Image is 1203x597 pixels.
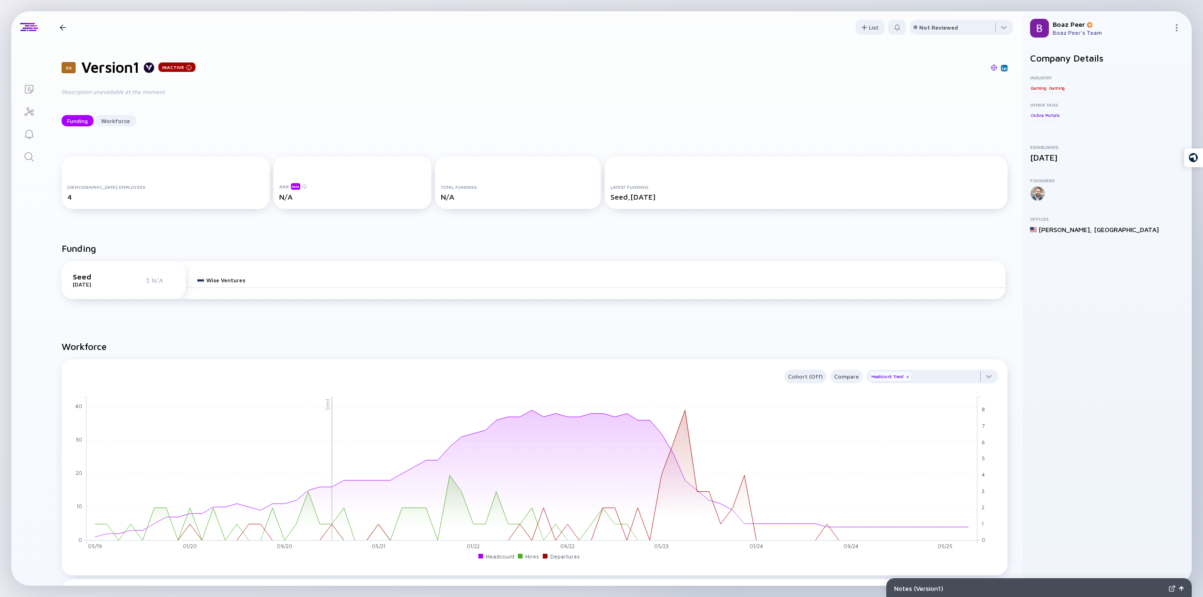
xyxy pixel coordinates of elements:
[1002,66,1007,70] img: Version1 Linkedin Page
[937,543,953,549] tspan: 05/25
[62,87,362,96] div: Description unavailable at the moment
[291,183,300,190] div: beta
[11,100,47,122] a: Investor Map
[1169,585,1175,592] img: Expand Notes
[76,470,82,476] tspan: 20
[62,341,1008,352] h2: Workforce
[277,543,292,549] tspan: 09/20
[279,193,426,201] div: N/A
[991,64,997,71] img: Version1 Website
[1173,24,1180,31] img: Menu
[844,543,859,549] tspan: 09/24
[279,183,426,190] div: ARR
[982,537,985,543] tspan: 0
[610,193,1002,201] div: Seed, [DATE]
[1030,144,1184,150] div: Established
[1053,29,1169,36] div: Boaz Peer's Team
[982,439,985,445] tspan: 6
[62,115,94,126] button: Funding
[750,543,763,549] tspan: 01/24
[467,543,480,549] tspan: 01/22
[146,276,174,284] div: $ N/A
[610,184,1002,190] div: Latest Funding
[11,145,47,167] a: Search
[830,371,863,382] div: Compare
[1030,226,1037,233] img: United States Flag
[784,371,827,382] div: Cohort (Off)
[1030,53,1184,63] h2: Company Details
[1053,20,1169,28] div: Boaz Peer
[982,406,985,412] tspan: 8
[1030,19,1049,38] img: Boaz Profile Picture
[73,272,120,281] div: Seed
[982,504,984,510] tspan: 2
[784,370,827,383] button: Cohort (Off)
[1030,216,1184,222] div: Offices
[1030,102,1184,108] div: Other Tags
[62,114,94,128] div: Funding
[11,77,47,100] a: Lists
[441,184,596,190] div: Total Funding
[158,62,195,72] div: Inactive
[67,184,264,190] div: [DEMOGRAPHIC_DATA] Employees
[1048,83,1066,93] div: Gaming
[62,62,76,73] div: 50
[75,403,82,409] tspan: 40
[1030,83,1047,93] div: Gaming
[870,372,911,381] div: Headcount Trend
[830,370,863,383] button: Compare
[206,277,245,284] div: Wise Ventures
[77,504,82,510] tspan: 10
[1030,153,1184,163] div: [DATE]
[905,374,910,380] div: x
[197,277,245,284] a: Wise Ventures
[919,24,958,31] div: Not Reviewed
[982,423,984,429] tspan: 7
[67,193,264,201] div: 4
[78,537,82,543] tspan: 0
[88,543,102,549] tspan: 05/19
[856,20,884,35] button: List
[982,455,985,461] tspan: 5
[1030,178,1184,183] div: Founders
[1030,110,1061,120] div: Online Portals
[1039,225,1092,233] div: [PERSON_NAME] ,
[1094,225,1159,233] div: [GEOGRAPHIC_DATA]
[441,193,596,201] div: N/A
[1179,586,1184,591] img: Open Notes
[982,472,985,478] tspan: 4
[95,114,136,128] div: Workforce
[372,543,385,549] tspan: 05/21
[81,58,140,76] h1: Version1
[73,281,120,288] div: [DATE]
[982,520,984,527] tspan: 1
[654,543,669,549] tspan: 05/23
[183,543,197,549] tspan: 01/20
[95,115,136,126] button: Workforce
[76,436,82,442] tspan: 30
[11,122,47,145] a: Reminders
[982,488,984,494] tspan: 3
[894,584,1165,592] div: Notes ( Version1 )
[1030,75,1184,80] div: Industry
[560,543,575,549] tspan: 09/22
[62,243,96,254] h2: Funding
